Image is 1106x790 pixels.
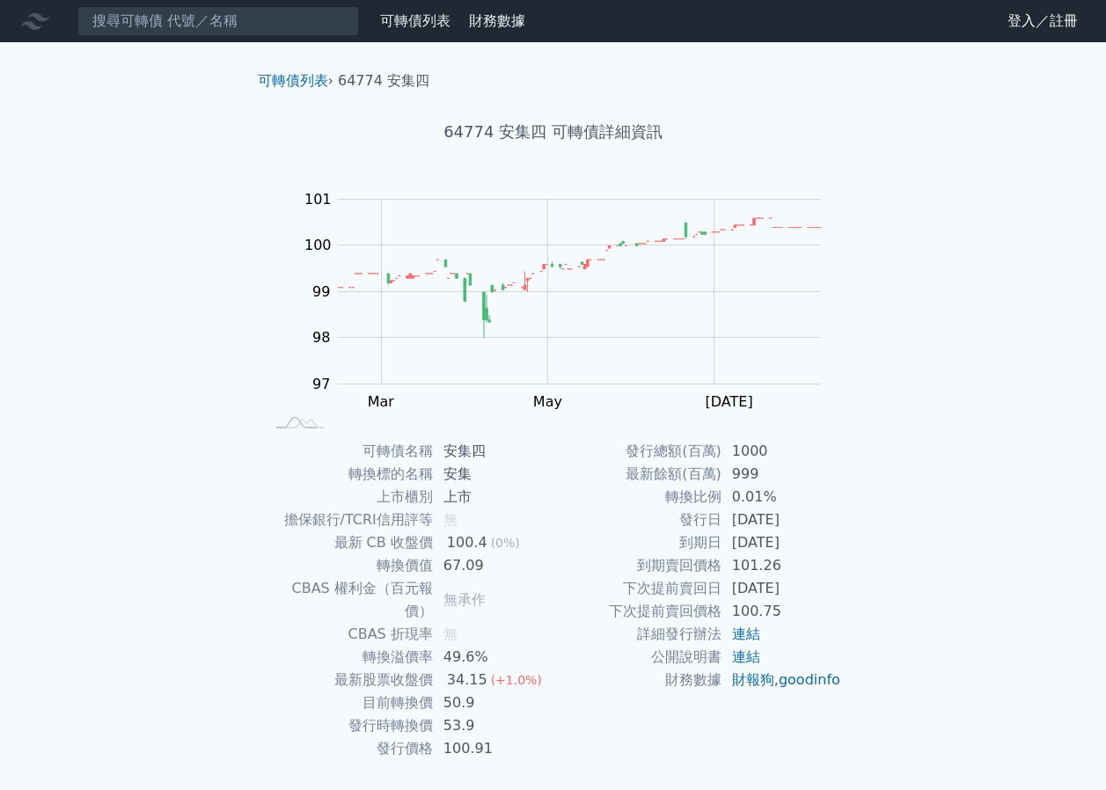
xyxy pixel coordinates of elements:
[732,648,760,665] a: 連結
[721,577,842,600] td: [DATE]
[433,486,553,508] td: 上市
[443,531,491,554] div: 100.4
[732,625,760,642] a: 連結
[469,12,525,29] a: 財務數據
[721,463,842,486] td: 999
[779,671,840,688] a: goodinfo
[433,440,553,463] td: 安集四
[265,646,433,669] td: 轉換溢價率
[304,237,332,253] tspan: 100
[433,646,553,669] td: 49.6%
[265,554,433,577] td: 轉換價值
[265,577,433,623] td: CBAS 權利金（百元報價）
[721,600,842,623] td: 100.75
[491,536,520,550] span: (0%)
[265,691,433,714] td: 目前轉換價
[258,72,328,89] a: 可轉債列表
[265,737,433,760] td: 發行價格
[721,486,842,508] td: 0.01%
[732,671,774,688] a: 財報狗
[312,283,330,300] tspan: 99
[553,577,721,600] td: 下次提前賣回日
[265,508,433,531] td: 擔保銀行/TCRI信用評等
[443,591,486,608] span: 無承作
[265,623,433,646] td: CBAS 折現率
[553,623,721,646] td: 詳細發行辦法
[304,191,332,208] tspan: 101
[265,486,433,508] td: 上市櫃別
[380,12,450,29] a: 可轉債列表
[77,6,359,36] input: 搜尋可轉債 代號／名稱
[258,70,333,91] li: ›
[433,554,553,577] td: 67.09
[553,440,721,463] td: 發行總額(百萬)
[433,691,553,714] td: 50.9
[553,554,721,577] td: 到期賣回價格
[491,673,542,687] span: (+1.0%)
[338,70,429,91] li: 64774 安集四
[244,120,863,144] h1: 64774 安集四 可轉債詳細資訊
[265,463,433,486] td: 轉換標的名稱
[721,531,842,554] td: [DATE]
[721,508,842,531] td: [DATE]
[312,376,330,392] tspan: 97
[443,625,458,642] span: 無
[433,714,553,737] td: 53.9
[721,554,842,577] td: 101.26
[533,393,562,410] tspan: May
[706,393,753,410] tspan: [DATE]
[553,531,721,554] td: 到期日
[265,669,433,691] td: 最新股票收盤價
[284,191,847,410] g: Chart
[433,463,553,486] td: 安集
[265,714,433,737] td: 發行時轉換價
[721,669,842,691] td: ,
[443,511,458,528] span: 無
[553,669,721,691] td: 財務數據
[993,7,1092,35] a: 登入／註冊
[553,600,721,623] td: 下次提前賣回價格
[721,440,842,463] td: 1000
[312,329,330,346] tspan: 98
[553,508,721,531] td: 發行日
[368,393,395,410] tspan: Mar
[265,531,433,554] td: 最新 CB 收盤價
[553,646,721,669] td: 公開說明書
[553,486,721,508] td: 轉換比例
[443,669,491,691] div: 34.15
[433,737,553,760] td: 100.91
[265,440,433,463] td: 可轉債名稱
[553,463,721,486] td: 最新餘額(百萬)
